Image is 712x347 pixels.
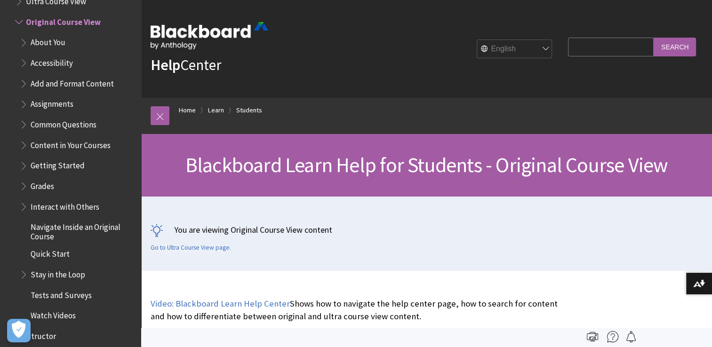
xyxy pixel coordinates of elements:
a: HelpCenter [151,55,221,74]
span: Accessibility [31,55,73,68]
select: Site Language Selector [477,40,552,59]
span: Interact with Others [31,199,99,212]
a: Video: Blackboard Learn Help Center [151,298,290,309]
span: Content in Your Courses [31,137,111,150]
span: Getting Started [31,158,85,171]
p: Shows how to navigate the help center page, how to search for content and how to differentiate be... [151,298,563,322]
input: Search [654,38,696,56]
span: Instructor [21,328,56,341]
img: Blackboard by Anthology [151,22,268,49]
span: About You [31,35,65,47]
span: Original Course View [26,14,101,27]
a: Students [236,104,262,116]
a: Learn [208,104,224,116]
span: Grades [31,178,54,191]
span: Watch Videos [31,308,76,321]
span: Quick Start [31,246,70,259]
span: Assignments [31,96,73,109]
button: Open Preferences [7,319,31,342]
span: Add and Format Content [31,76,114,88]
span: Stay in the Loop [31,267,85,279]
a: Home [179,104,196,116]
img: More help [607,331,618,342]
span: Navigate Inside an Original Course [31,219,135,241]
img: Print [587,331,598,342]
img: Follow this page [625,331,637,342]
span: Blackboard Learn Help for Students - Original Course View [185,152,668,178]
strong: Help [151,55,180,74]
span: Common Questions [31,117,96,129]
a: Go to Ultra Course View page. [151,244,231,252]
span: Tests and Surveys [31,287,92,300]
p: You are viewing Original Course View content [151,224,703,236]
